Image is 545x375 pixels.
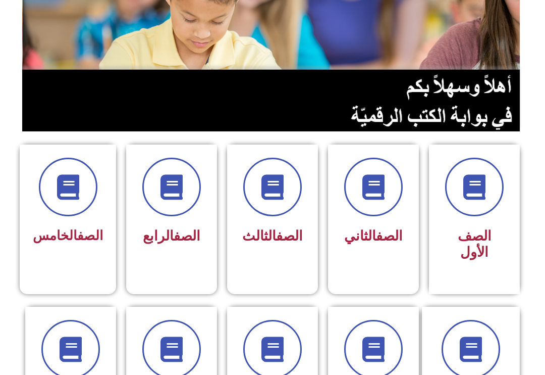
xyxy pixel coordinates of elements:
[33,228,103,243] span: الخامس
[344,228,403,244] span: الثاني
[77,228,103,243] a: الصف
[458,228,492,260] span: الصف الأول
[276,228,303,244] a: الصف
[174,228,200,244] a: الصف
[376,228,403,244] a: الصف
[143,228,200,244] span: الرابع
[242,228,303,244] span: الثالث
